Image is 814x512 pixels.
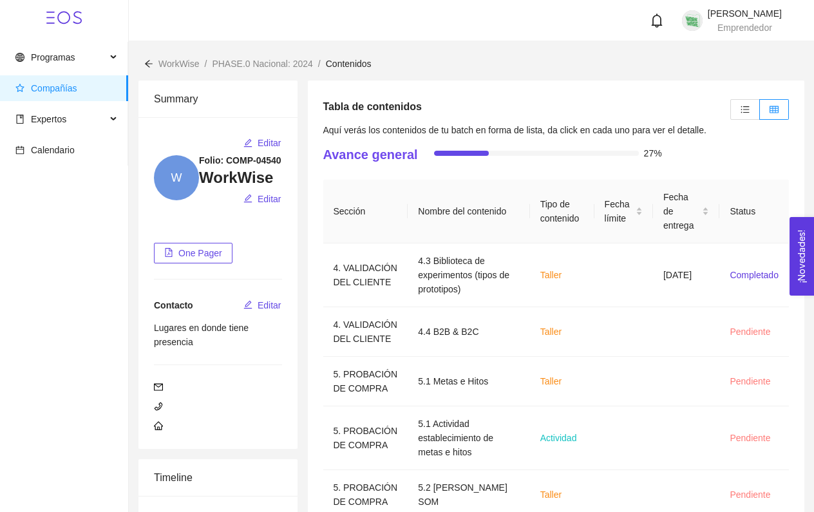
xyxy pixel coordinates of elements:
[730,376,770,386] span: Pendiente
[323,357,408,406] td: 5. PROBACIÓN DE COMPRA
[323,307,408,357] td: 4. VALIDACIÓN DEL CLIENTE
[323,99,422,115] h5: Tabla de contenidos
[158,59,200,69] span: WorkWise
[540,489,562,500] span: Taller
[730,270,779,280] span: Completado
[164,248,173,258] span: file-pdf
[408,180,529,243] th: Nombre del contenido
[408,307,529,357] td: 4.4 B2B & B2C
[199,167,282,188] h3: WorkWise
[154,243,232,263] button: file-pdfOne Pager
[653,243,720,307] td: [DATE]
[540,433,577,443] span: Actividad
[205,59,207,69] span: /
[31,83,77,93] span: Compañías
[323,406,408,470] td: 5. PROBACIÓN DE COMPRA
[243,189,282,209] button: editEditar
[650,14,664,28] span: bell
[323,180,408,243] th: Sección
[708,8,782,19] span: [PERSON_NAME]
[323,146,418,164] h4: Avance general
[717,23,772,33] span: Emprendedor
[154,383,163,392] span: mail
[243,138,252,149] span: edit
[323,125,706,135] span: Aquí verás los contenidos de tu batch en forma de lista, da click en cada uno para ver el detalle.
[682,10,703,31] img: 1746566496417-168393.png
[408,357,529,406] td: 5.1 Metas e Hitos
[31,145,75,155] span: Calendario
[326,59,372,69] span: Contenidos
[540,270,562,280] span: Taller
[15,84,24,93] span: star
[15,146,24,155] span: calendar
[530,180,594,243] th: Tipo de contenido
[199,155,281,166] strong: Folio: COMP-04540
[730,489,770,500] span: Pendiente
[31,52,75,62] span: Programas
[154,421,163,430] span: home
[178,246,222,260] span: One Pager
[408,243,529,307] td: 4.3 Biblioteca de experimentos (tipos de prototipos)
[770,105,779,114] span: table
[605,197,633,225] span: Fecha límite
[171,155,182,200] span: W
[243,194,252,204] span: edit
[719,180,789,243] th: Status
[540,327,562,337] span: Taller
[154,300,193,310] span: Contacto
[144,59,153,68] span: arrow-left
[790,217,814,296] button: Open Feedback Widget
[154,402,163,411] span: phone
[540,376,562,386] span: Taller
[15,115,24,124] span: book
[318,59,321,69] span: /
[741,105,750,114] span: unordered-list
[408,406,529,470] td: 5.1 Actividad establecimiento de metas e hitos
[663,190,700,232] span: Fecha de entrega
[644,149,662,158] span: 27%
[243,295,282,316] button: editEditar
[730,433,770,443] span: Pendiente
[154,459,282,496] div: Timeline
[31,114,66,124] span: Expertos
[154,81,282,117] div: Summary
[258,192,281,206] span: Editar
[730,327,770,337] span: Pendiente
[258,298,281,312] span: Editar
[15,53,24,62] span: global
[212,59,312,69] span: PHASE.0 Nacional: 2024
[323,243,408,307] td: 4. VALIDACIÓN DEL CLIENTE
[154,323,249,347] span: Lugares en donde tiene presencia
[243,300,252,310] span: edit
[243,133,282,153] button: editEditar
[258,136,281,150] span: Editar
